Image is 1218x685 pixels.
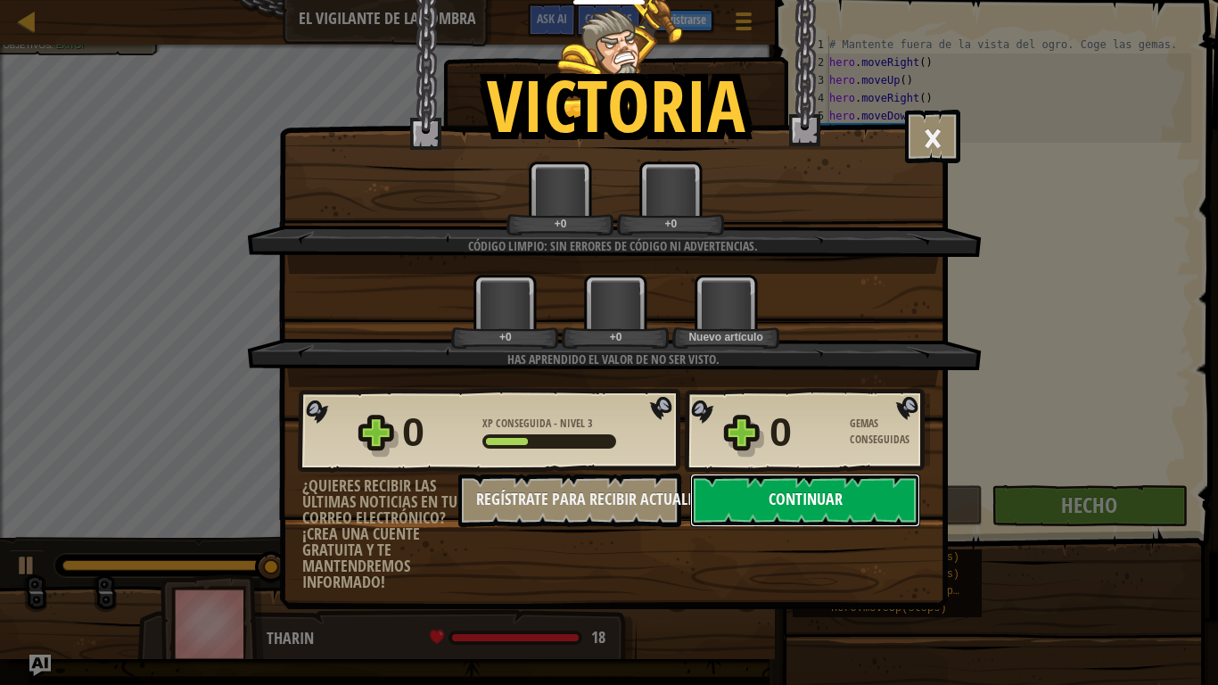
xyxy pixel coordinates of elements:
span: Nivel [557,416,588,431]
div: +0 [565,330,666,343]
div: - [482,416,593,432]
div: Código limpio: sin errores de código ni advertencias. [332,237,894,255]
div: +0 [455,330,556,343]
div: 0 [769,404,839,461]
button: Continuar [690,474,920,527]
div: +0 [510,217,611,230]
div: Has aprendido el valor de no ser visto. [332,351,894,368]
button: Regístrate para recibir actualizaciones. [458,474,681,527]
div: +0 [621,217,721,230]
div: ¿Quieres recibir las últimas noticias en tu correo electrónico? ¡Crea una cuente gratuita y te ma... [302,478,458,590]
div: 0 [402,404,472,461]
div: Gemas Conseguidas [850,416,930,448]
span: 3 [588,416,593,431]
h1: Victoria [487,66,745,144]
div: Nuevo artículo [676,330,777,343]
button: × [905,110,960,163]
span: XP Conseguida [482,416,554,431]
